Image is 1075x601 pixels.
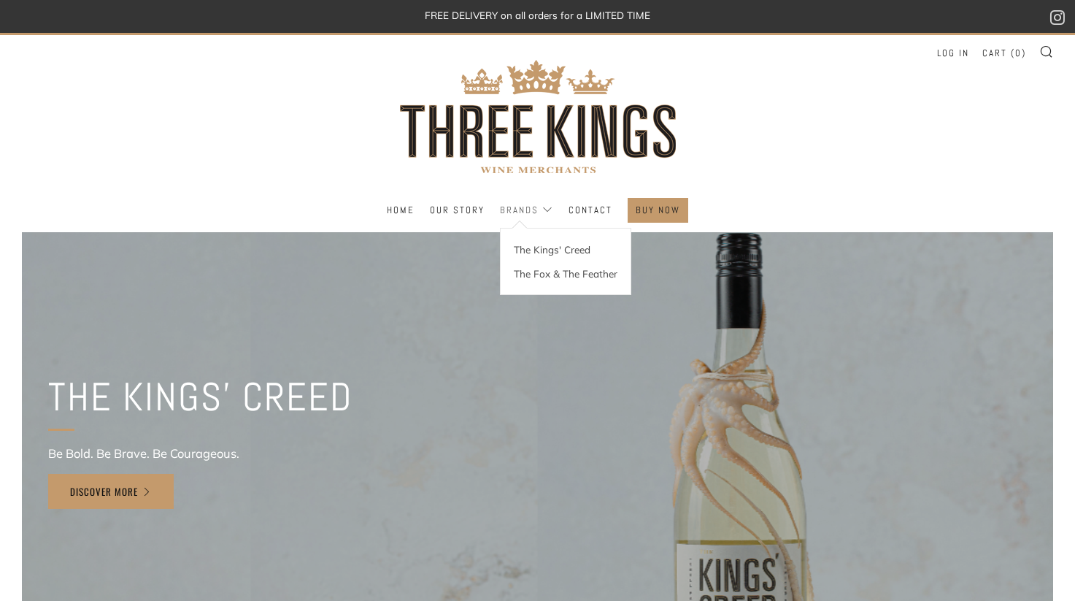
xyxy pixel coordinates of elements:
p: Be Bold. Be Brave. Be Courageous. [48,441,352,465]
img: three kings wine merchants [392,35,684,198]
a: Log in [937,42,969,65]
h2: THE KINGS' CREED [48,373,352,421]
a: Cart (0) [982,42,1026,65]
a: The Kings' Creed [501,237,631,261]
a: Our Story [430,199,485,222]
a: Contact [569,199,612,222]
a: DISCOVER MORE [48,474,174,509]
a: Home [387,199,415,222]
span: 0 [1015,47,1022,59]
a: BUY NOW [636,199,680,222]
a: Brands [500,199,553,222]
a: The Fox & The Feather [501,261,631,286]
